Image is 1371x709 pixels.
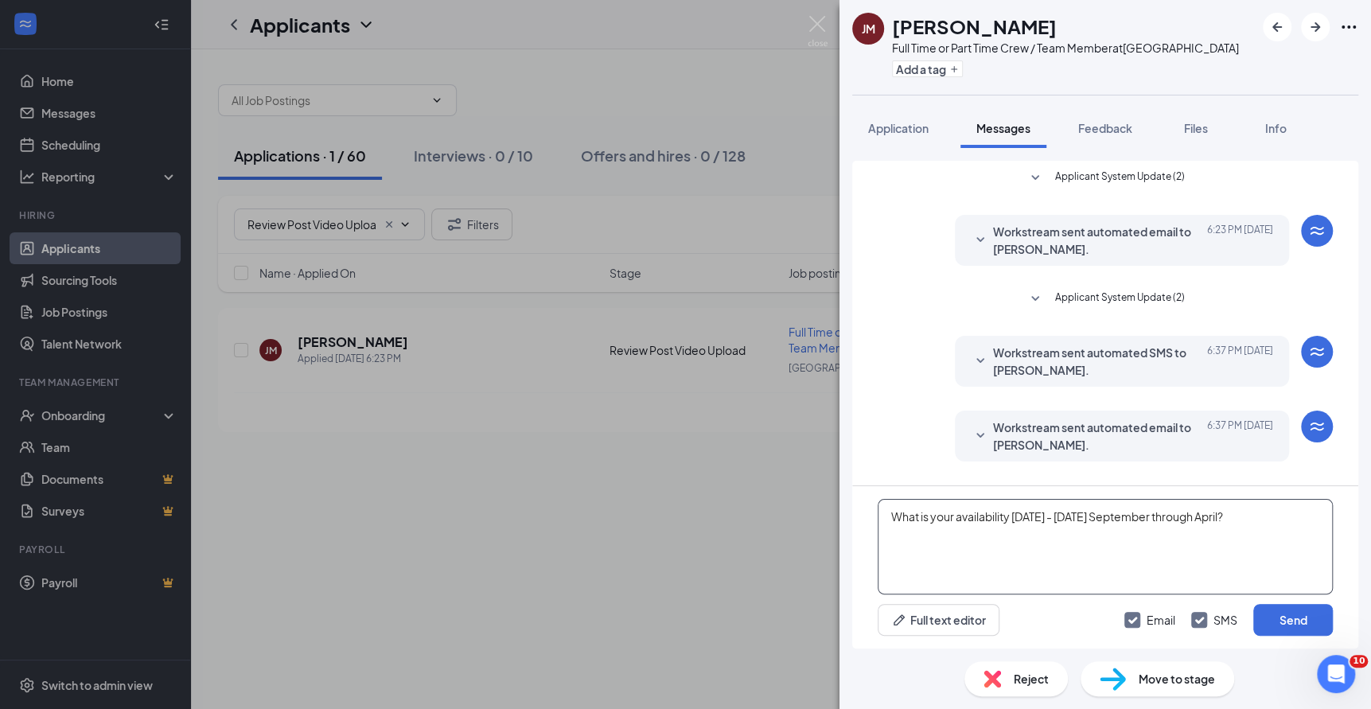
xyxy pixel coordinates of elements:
[1026,169,1185,188] button: SmallChevronDownApplicant System Update (2)
[1306,18,1325,37] svg: ArrowRight
[1307,417,1326,436] svg: WorkstreamLogo
[1139,670,1215,688] span: Move to stage
[971,352,990,371] svg: SmallChevronDown
[1055,290,1185,309] span: Applicant System Update (2)
[971,427,990,446] svg: SmallChevronDown
[1026,290,1185,309] button: SmallChevronDownApplicant System Update (2)
[878,499,1333,594] textarea: What is your availability [DATE] - [DATE] September through April?
[1026,290,1045,309] svg: SmallChevronDown
[1268,18,1287,37] svg: ArrowLeftNew
[1307,342,1326,361] svg: WorkstreamLogo
[1307,221,1326,240] svg: WorkstreamLogo
[1317,655,1355,693] iframe: Intercom live chat
[1301,13,1330,41] button: ArrowRight
[1207,419,1273,454] span: [DATE] 6:37 PM
[1339,18,1358,37] svg: Ellipses
[891,612,907,628] svg: Pen
[862,21,875,37] div: JM
[1253,604,1333,636] button: Send
[1207,223,1273,258] span: [DATE] 6:23 PM
[976,121,1030,135] span: Messages
[1078,121,1132,135] span: Feedback
[1265,121,1287,135] span: Info
[1350,655,1368,668] span: 10
[892,13,1057,40] h1: [PERSON_NAME]
[1207,344,1273,379] span: [DATE] 6:37 PM
[868,121,929,135] span: Application
[949,64,959,74] svg: Plus
[1263,13,1291,41] button: ArrowLeftNew
[892,40,1239,56] div: Full Time or Part Time Crew / Team Member at [GEOGRAPHIC_DATA]
[892,60,963,77] button: PlusAdd a tag
[993,344,1202,379] span: Workstream sent automated SMS to [PERSON_NAME].
[993,223,1202,258] span: Workstream sent automated email to [PERSON_NAME].
[1184,121,1208,135] span: Files
[993,419,1202,454] span: Workstream sent automated email to [PERSON_NAME].
[878,604,999,636] button: Full text editorPen
[1014,670,1049,688] span: Reject
[971,231,990,250] svg: SmallChevronDown
[1055,169,1185,188] span: Applicant System Update (2)
[1026,169,1045,188] svg: SmallChevronDown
